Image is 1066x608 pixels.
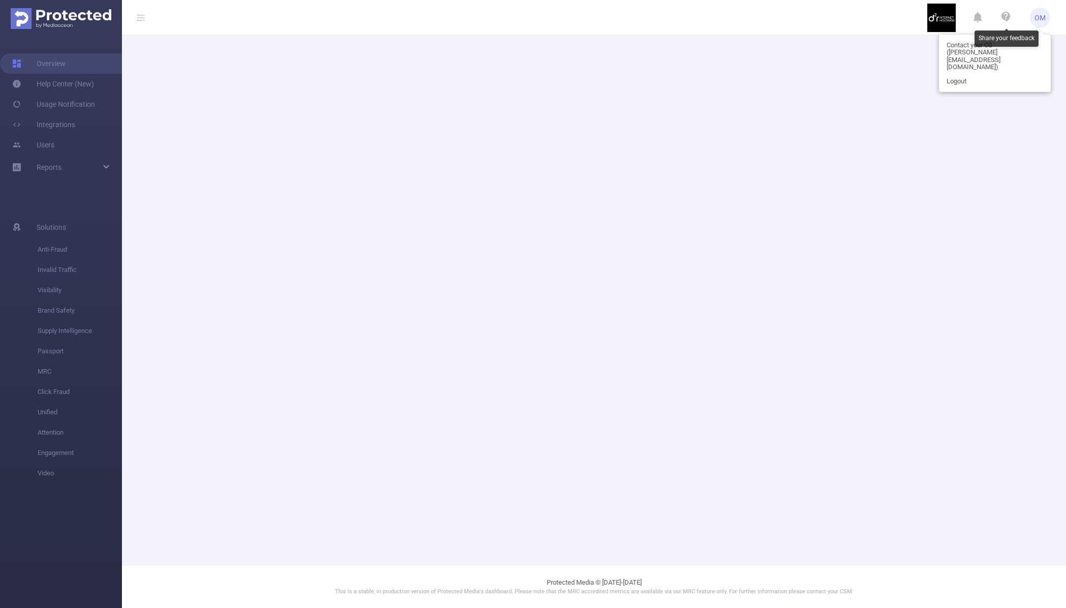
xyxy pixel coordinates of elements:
[12,74,94,94] a: Help Center (New)
[38,300,122,321] span: Brand Safety
[38,341,122,361] span: Passport
[12,53,66,74] a: Overview
[38,402,122,422] span: Unified
[38,463,122,483] span: Video
[38,280,122,300] span: Visibility
[11,8,111,29] img: Protected Media
[38,443,122,463] span: Engagement
[37,217,66,237] span: Solutions
[939,74,1051,88] a: Logout
[947,78,966,85] span: Logout
[147,588,1041,596] p: This is a stable, in production version of Protected Media's dashboard. Please note that the MRC ...
[38,260,122,280] span: Invalid Traffic
[12,94,95,114] a: Usage Notification
[12,114,75,135] a: Integrations
[37,157,61,177] a: Reports
[38,382,122,402] span: Click Fraud
[38,239,122,260] span: Anti-Fraud
[975,31,1039,47] div: Share your feedback
[37,163,61,171] span: Reports
[1034,8,1046,28] span: OM
[38,422,122,443] span: Attention
[12,135,54,155] a: Users
[38,321,122,341] span: Supply Intelligence
[939,38,1051,74] a: Contact your CS ([PERSON_NAME][EMAIL_ADDRESS][DOMAIN_NAME])
[38,361,122,382] span: MRC
[122,565,1066,608] footer: Protected Media © [DATE]-[DATE]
